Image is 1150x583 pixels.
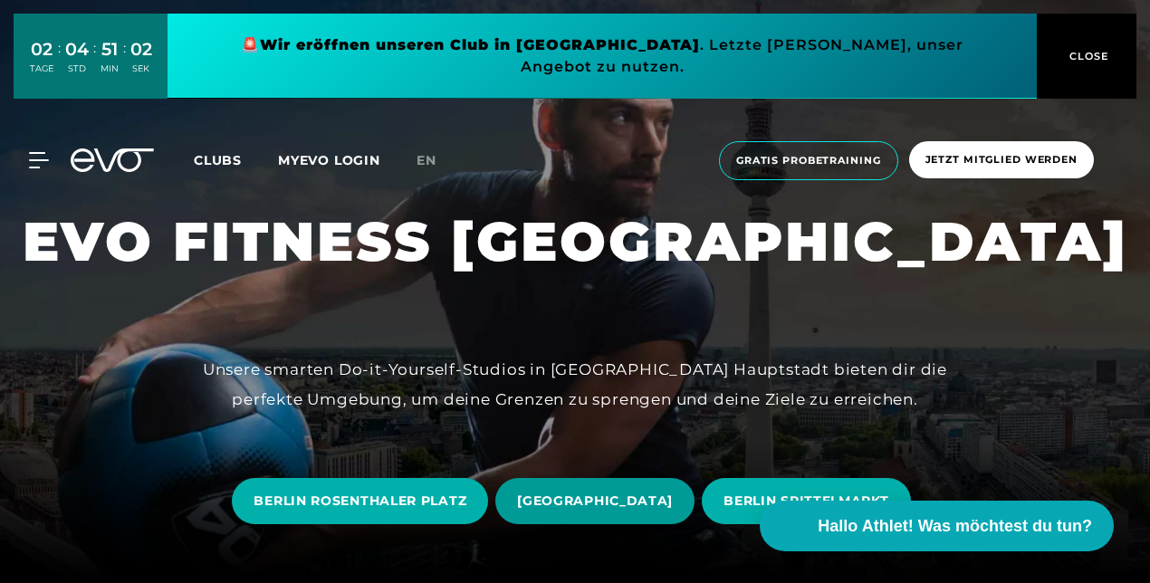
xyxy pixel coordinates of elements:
[254,492,466,511] span: BERLIN ROSENTHALER PLATZ
[925,152,1078,167] span: Jetzt Mitglied werden
[65,36,89,62] div: 04
[724,492,888,511] span: BERLIN SPITTELMARKT
[130,62,152,75] div: SEK
[702,464,917,538] a: BERLIN SPITTELMARKT
[818,514,1092,539] span: Hallo Athlet! Was möchtest du tun?
[101,36,119,62] div: 51
[278,152,380,168] a: MYEVO LOGIN
[23,206,1128,277] h1: EVO FITNESS [GEOGRAPHIC_DATA]
[93,38,96,86] div: :
[30,36,53,62] div: 02
[232,464,495,538] a: BERLIN ROSENTHALER PLATZ
[130,36,152,62] div: 02
[1065,48,1109,64] span: CLOSE
[495,464,702,538] a: [GEOGRAPHIC_DATA]
[904,141,1099,180] a: Jetzt Mitglied werden
[736,153,881,168] span: Gratis Probetraining
[58,38,61,86] div: :
[714,141,904,180] a: Gratis Probetraining
[65,62,89,75] div: STD
[194,152,242,168] span: Clubs
[417,152,436,168] span: en
[123,38,126,86] div: :
[30,62,53,75] div: TAGE
[517,492,673,511] span: [GEOGRAPHIC_DATA]
[417,150,458,171] a: en
[194,151,278,168] a: Clubs
[1037,14,1136,99] button: CLOSE
[760,501,1114,551] button: Hallo Athlet! Was möchtest du tun?
[101,62,119,75] div: MIN
[168,355,982,414] div: Unsere smarten Do-it-Yourself-Studios in [GEOGRAPHIC_DATA] Hauptstadt bieten dir die perfekte Umg...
